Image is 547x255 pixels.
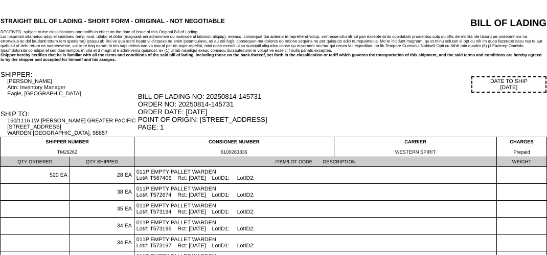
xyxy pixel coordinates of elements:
[70,167,134,184] td: 28 EA
[70,218,134,235] td: 34 EA
[1,71,137,78] div: SHIPPER:
[70,157,134,167] td: QTY SHIPPED
[395,17,546,29] div: BILL OF LADING
[1,167,70,184] td: 520 EA
[1,53,546,62] div: Shipper hereby certifies that he is familiar with all the terms and conditions of the said bill o...
[497,137,547,157] td: CHARGES
[1,110,137,118] div: SHIP TO:
[334,137,496,157] td: CARRIER
[70,184,134,201] td: 38 EA
[134,157,496,167] td: ITEM/LOT CODE DESCRIPTION
[1,157,70,167] td: QTY ORDERED
[136,150,332,155] div: 6100283836
[138,93,546,131] div: BILL OF LADING NO: 20250814-145731 ORDER NO: 20250814-145731 ORDER DATE: [DATE] POINT OF ORIGIN: ...
[471,76,546,93] div: DATE TO SHIP [DATE]
[1,137,134,157] td: SHIPPER NUMBER
[499,150,544,155] div: Prepaid
[70,201,134,218] td: 35 EA
[134,167,496,184] td: 011P EMPTY PALLET WARDEN Lot#: T567406 Rct: [DATE] LotID1: LotID2:
[3,150,132,155] div: TM26262
[134,235,496,251] td: 011P EMPTY PALLET WARDEN Lot#: T573197 Rct: [DATE] LotID1: LotID2:
[70,235,134,251] td: 34 EA
[336,150,494,155] div: WESTERN SPIRIT
[134,137,334,157] td: CONSIGNEE NUMBER
[134,184,496,201] td: 011P EMPTY PALLET WARDEN Lot#: T572674 Rct: [DATE] LotID1: LotID2:
[134,218,496,235] td: 011P EMPTY PALLET WARDEN Lot#: T573196 Rct: [DATE] LotID1: LotID2:
[7,118,136,136] div: 160/1116 LW [PERSON_NAME] GREATER PACIFIC [STREET_ADDRESS] WARDEN [GEOGRAPHIC_DATA], 98857
[497,157,547,167] td: WEIGHT
[134,201,496,218] td: 011P EMPTY PALLET WARDEN Lot#: T573194 Rct: [DATE] LotID1: LotID2:
[7,78,136,97] div: [PERSON_NAME] Attn: Inventory Manager Eagle, [GEOGRAPHIC_DATA]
